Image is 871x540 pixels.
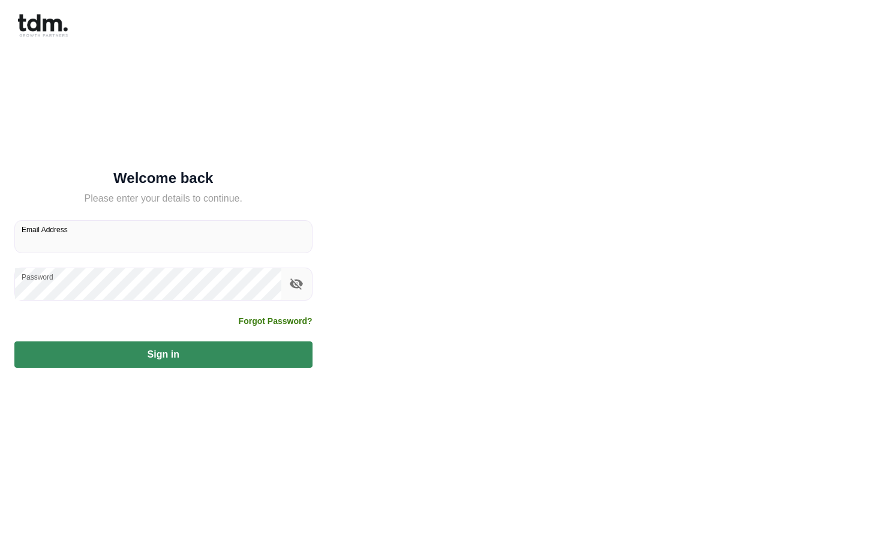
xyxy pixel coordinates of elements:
h5: Welcome back [14,172,313,184]
label: Password [22,272,53,282]
button: toggle password visibility [286,274,307,294]
label: Email Address [22,224,68,235]
a: Forgot Password? [239,315,313,327]
h5: Please enter your details to continue. [14,191,313,206]
button: Sign in [14,341,313,368]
